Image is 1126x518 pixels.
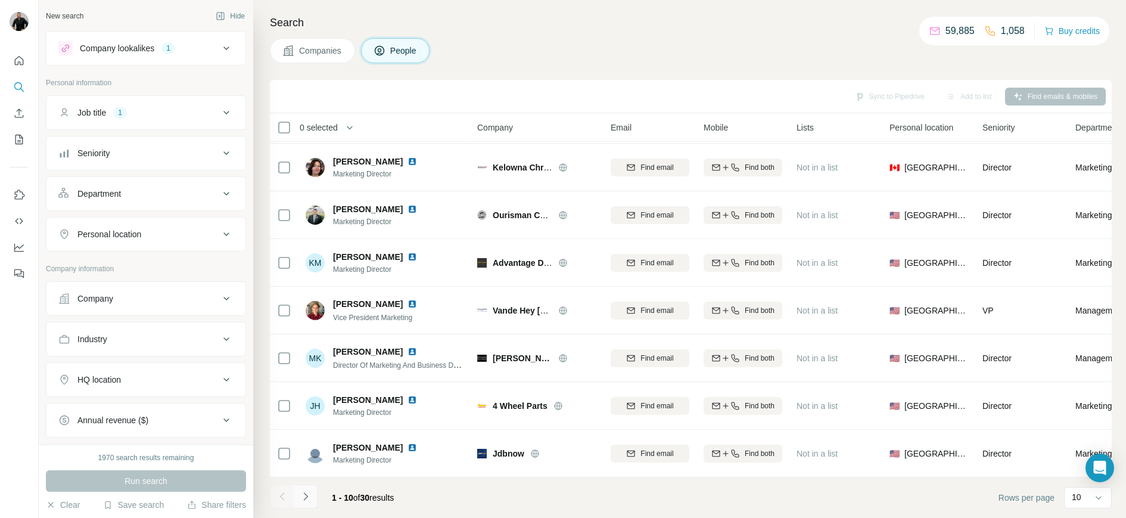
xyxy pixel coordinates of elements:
[904,448,968,460] span: [GEOGRAPHIC_DATA]
[332,493,353,503] span: 1 - 10
[945,24,975,38] p: 59,885
[113,107,127,118] div: 1
[333,346,403,358] span: [PERSON_NAME]
[77,333,107,345] div: Industry
[1001,24,1025,38] p: 1,058
[493,448,524,460] span: Jdbnow
[797,449,838,458] span: Not in a list
[493,352,552,364] span: [PERSON_NAME] Auto Group
[306,396,325,415] div: JH
[306,253,325,272] div: KM
[98,452,194,463] div: 1970 search results remaining
[982,258,1012,268] span: Director
[46,365,245,394] button: HQ location
[77,414,148,426] div: Annual revenue ($)
[46,499,80,511] button: Clear
[889,122,953,134] span: Personal location
[333,314,412,322] span: Vice President Marketing
[640,305,673,316] span: Find email
[300,122,338,134] span: 0 selected
[306,301,325,320] img: Avatar
[46,284,245,313] button: Company
[745,305,774,316] span: Find both
[46,98,245,127] button: Job title1
[333,216,431,227] span: Marketing Director
[640,210,673,221] span: Find email
[904,352,968,364] span: [GEOGRAPHIC_DATA]
[408,299,417,309] img: LinkedIn logo
[477,353,487,363] img: Logo of Salvadore Auto Group
[46,325,245,353] button: Industry
[408,395,417,405] img: LinkedIn logo
[704,302,782,320] button: Find both
[477,401,487,411] img: Logo of 4 Wheel Parts
[77,107,106,119] div: Job title
[306,349,325,368] div: MK
[353,493,360,503] span: of
[640,258,673,268] span: Find email
[477,449,487,458] img: Logo of Jdbnow
[46,34,245,63] button: Company lookalikes1
[10,12,29,31] img: Avatar
[611,206,689,224] button: Find email
[333,169,431,179] span: Marketing Director
[889,257,900,269] span: 🇺🇸
[797,258,838,268] span: Not in a list
[333,394,403,406] span: [PERSON_NAME]
[10,50,29,72] button: Quick start
[333,442,403,454] span: [PERSON_NAME]
[333,251,403,263] span: [PERSON_NAME]
[299,45,343,57] span: Companies
[493,258,642,268] span: Advantage Dodge Ram Chrysler Jeep
[611,397,689,415] button: Find email
[1044,23,1100,39] button: Buy credits
[10,103,29,124] button: Enrich CSV
[611,159,689,176] button: Find email
[294,485,318,508] button: Navigate to next page
[704,254,782,272] button: Find both
[611,349,689,367] button: Find email
[611,302,689,320] button: Find email
[889,162,900,173] span: 🇨🇦
[745,448,774,459] span: Find both
[306,206,325,225] img: Avatar
[889,448,900,460] span: 🇺🇸
[306,444,325,463] img: Avatar
[46,263,246,274] p: Company information
[306,158,325,177] img: Avatar
[10,184,29,206] button: Use Surfe on LinkedIn
[408,204,417,214] img: LinkedIn logo
[982,306,994,315] span: VP
[904,305,968,317] span: [GEOGRAPHIC_DATA]
[640,162,673,173] span: Find email
[797,306,838,315] span: Not in a list
[46,139,245,168] button: Seniority
[493,306,682,315] span: Vande Hey [PERSON_NAME] Automotive Group
[982,353,1012,363] span: Director
[333,407,431,418] span: Marketing Director
[611,122,632,134] span: Email
[46,406,245,435] button: Annual revenue ($)
[360,493,370,503] span: 30
[77,228,141,240] div: Personal location
[640,448,673,459] span: Find email
[704,206,782,224] button: Find both
[332,493,394,503] span: results
[982,122,1015,134] span: Seniority
[46,11,83,21] div: New search
[333,455,431,466] span: Marketing Director
[904,209,968,221] span: [GEOGRAPHIC_DATA]
[408,252,417,262] img: LinkedIn logo
[333,203,403,215] span: [PERSON_NAME]
[797,401,838,411] span: Not in a list
[333,298,403,310] span: [PERSON_NAME]
[704,445,782,463] button: Find both
[46,220,245,249] button: Personal location
[1072,491,1081,503] p: 10
[477,166,487,169] img: Logo of Kelowna Chrysler Jeep Dodge Ram
[797,210,838,220] span: Not in a list
[1075,122,1119,134] span: Department
[493,400,548,412] span: 4 Wheel Parts
[889,352,900,364] span: 🇺🇸
[745,162,774,173] span: Find both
